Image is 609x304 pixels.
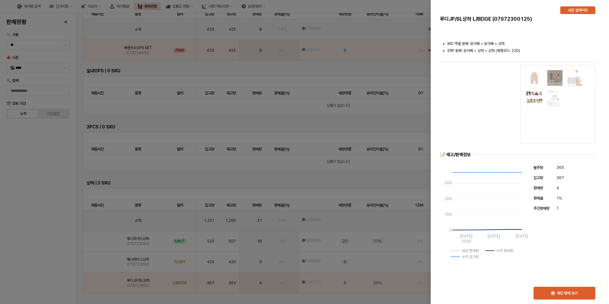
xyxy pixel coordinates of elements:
[556,175,564,181] span: 367
[534,186,543,190] span: 판매량
[440,16,555,22] h5: 루디JP/SL상하 L/BEIGE (07S72300125)
[440,152,471,158] div: 📝 재고/판매정보
[534,176,543,180] span: 입고량
[557,291,578,296] p: 매장 판매 보기
[534,196,543,200] span: 판매율
[560,6,595,14] button: 사진 업데이트
[534,165,543,170] span: 발주량
[556,205,559,212] span: 1
[556,195,562,201] span: 1%
[568,8,588,13] p: 사진 업데이트
[534,206,549,211] span: 주간판매량
[448,48,595,54] li: ERP 분류: 유아복 > 상하 > 상하 (복종코드: 230)
[448,41,595,47] li: MD 엑셀 분류: 유아복 > 유아복 > 상하
[534,287,595,300] button: 매장 판매 보기
[556,185,559,191] span: 4
[556,164,564,171] span: 365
